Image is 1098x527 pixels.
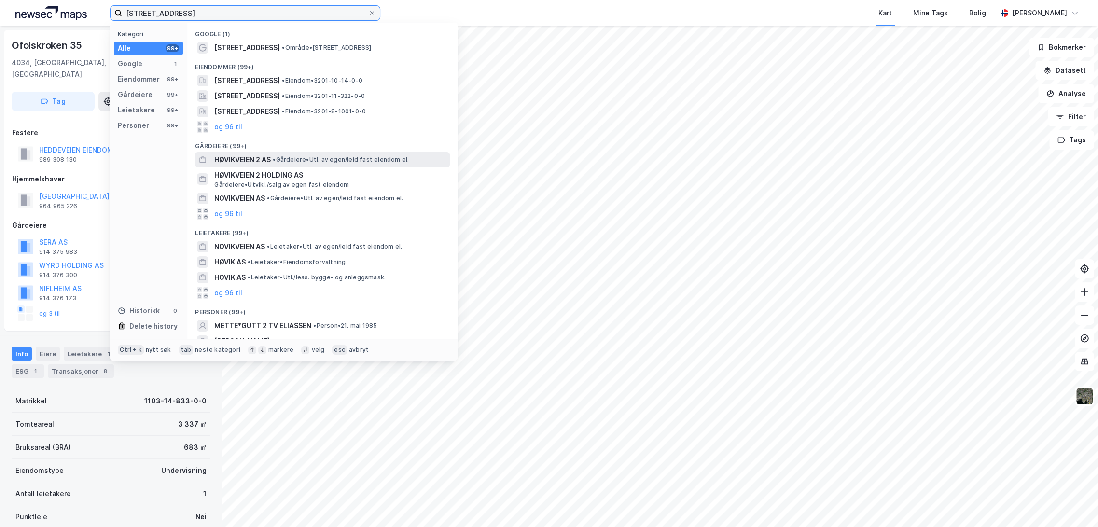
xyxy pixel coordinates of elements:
div: Delete history [129,320,178,332]
div: Leietakere [64,347,117,361]
button: og 96 til [214,121,242,133]
span: • [248,258,250,265]
span: NOVIKVEIEN AS [214,241,265,252]
div: Eiere [36,347,60,361]
div: Undervisning [161,465,207,476]
div: Kontrollprogram for chat [1050,481,1098,527]
span: • [282,108,285,115]
div: 989 308 130 [39,156,77,164]
span: • [282,44,285,51]
span: • [248,274,250,281]
div: Kategori [118,30,183,38]
input: Søk på adresse, matrikkel, gårdeiere, leietakere eller personer [122,6,368,20]
span: • [282,77,285,84]
span: [STREET_ADDRESS] [214,75,280,86]
div: Leietakere (99+) [187,222,458,239]
div: [PERSON_NAME] [1012,7,1067,19]
span: HØVIK AS [214,256,246,268]
span: HØVIKVEIEN 2 HOLDING AS [214,169,446,181]
div: Personer (99+) [187,301,458,318]
span: METTE*GUTT 2 TV ELIASSEN [214,320,311,332]
button: og 96 til [214,208,242,220]
span: • [267,194,270,202]
span: [STREET_ADDRESS] [214,42,280,54]
img: logo.a4113a55bc3d86da70a041830d287a7e.svg [15,6,87,20]
div: Historikk [118,305,160,317]
div: Transaksjoner [48,364,114,378]
div: 914 375 983 [39,248,77,256]
span: Person • 21. mai 1985 [313,322,377,330]
div: Alle [118,42,131,54]
div: 683 ㎡ [184,442,207,453]
div: esc [332,345,347,355]
div: tab [179,345,194,355]
span: • [313,322,316,329]
div: Punktleie [15,511,47,523]
div: Google (1) [187,23,458,40]
div: Antall leietakere [15,488,71,499]
div: velg [311,346,324,354]
span: HOVIK AS [214,272,246,283]
span: Gårdeiere • Utl. av egen/leid fast eiendom el. [267,194,403,202]
span: Person • [DATE] [272,337,320,345]
div: 1 [203,488,207,499]
span: • [282,92,285,99]
div: Eiendomstype [15,465,64,476]
div: Gårdeiere [12,220,210,231]
span: Gårdeiere • Utvikl./salg av egen fast eiendom [214,181,349,189]
div: Ctrl + k [118,345,144,355]
div: Bruksareal (BRA) [15,442,71,453]
span: Eiendom • 3201-10-14-0-0 [282,77,362,84]
div: Gårdeiere [118,89,153,100]
div: 0 [171,307,179,315]
span: [STREET_ADDRESS] [214,90,280,102]
div: Eiendommer (99+) [187,55,458,73]
span: • [273,156,276,163]
div: Info [12,347,32,361]
div: 99+ [166,106,179,114]
div: markere [268,346,293,354]
span: Leietaker • Utl. av egen/leid fast eiendom el. [267,243,402,250]
iframe: Chat Widget [1050,481,1098,527]
div: 4034, [GEOGRAPHIC_DATA], [GEOGRAPHIC_DATA] [12,57,136,80]
div: 99+ [166,44,179,52]
div: 99+ [166,122,179,129]
div: Gårdeiere (99+) [187,135,458,152]
button: Filter [1048,107,1094,126]
div: 99+ [166,75,179,83]
span: Eiendom • 3201-8-1001-0-0 [282,108,366,115]
div: Nei [195,511,207,523]
div: 1 [171,60,179,68]
div: 3 337 ㎡ [178,418,207,430]
div: Matrikkel [15,395,47,407]
div: 1 [30,366,40,376]
span: Leietaker • Utl./leas. bygge- og anleggsmask. [248,274,386,281]
div: 99+ [166,91,179,98]
button: Tags [1049,130,1094,150]
div: Bolig [969,7,986,19]
span: HØVIKVEIEN 2 AS [214,154,271,166]
div: nytt søk [146,346,171,354]
img: 9k= [1075,387,1094,405]
span: • [272,337,275,345]
div: 1 [104,349,113,359]
div: 1103-14-833-0-0 [144,395,207,407]
button: Analyse [1038,84,1094,103]
span: • [267,243,270,250]
span: Leietaker • Eiendomsforvaltning [248,258,346,266]
button: Datasett [1035,61,1094,80]
div: 914 376 173 [39,294,76,302]
span: Eiendom • 3201-11-322-0-0 [282,92,365,100]
span: [STREET_ADDRESS] [214,106,280,117]
div: ESG [12,364,44,378]
div: Eiendommer [118,73,160,85]
div: Mine Tags [913,7,948,19]
div: 914 376 300 [39,271,77,279]
div: 8 [100,366,110,376]
div: Kart [878,7,892,19]
div: neste kategori [195,346,240,354]
span: NOVIKVEIEN AS [214,193,265,204]
div: Ofolskroken 35 [12,38,84,53]
span: Gårdeiere • Utl. av egen/leid fast eiendom el. [273,156,409,164]
button: Tag [12,92,95,111]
